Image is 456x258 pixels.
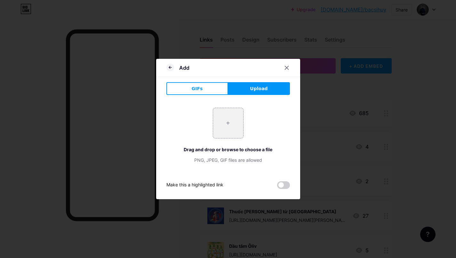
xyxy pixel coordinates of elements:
[250,85,268,92] span: Upload
[166,82,228,95] button: GIFs
[166,146,290,153] div: Drag and drop or browse to choose a file
[192,85,203,92] span: GIFs
[179,64,189,72] div: Add
[166,181,223,189] div: Make this a highlighted link
[166,157,290,163] div: PNG, JPEG, GIF files are allowed
[228,82,290,95] button: Upload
